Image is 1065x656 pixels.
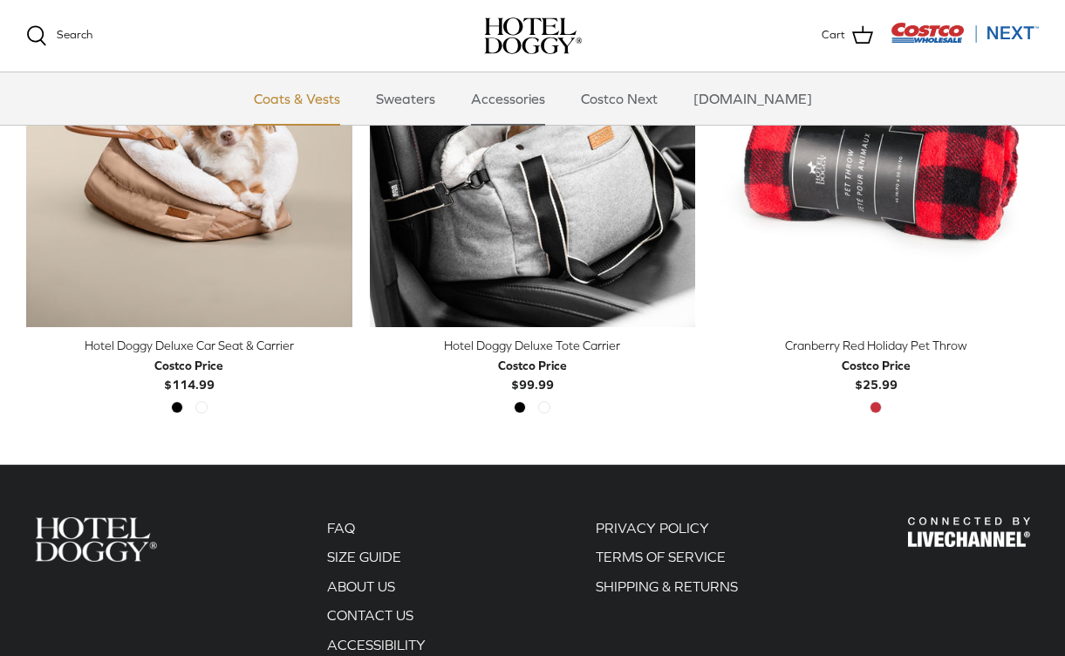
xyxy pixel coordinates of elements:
[57,28,92,41] span: Search
[327,578,395,594] a: ABOUT US
[822,26,845,44] span: Cart
[498,356,567,375] div: Costco Price
[565,72,673,125] a: Costco Next
[26,336,352,355] div: Hotel Doggy Deluxe Car Seat & Carrier
[154,356,223,375] div: Costco Price
[154,356,223,392] b: $114.99
[678,72,828,125] a: [DOMAIN_NAME]
[370,336,696,394] a: Hotel Doggy Deluxe Tote Carrier Costco Price$99.99
[26,2,352,328] a: Hotel Doggy Deluxe Car Seat & Carrier
[891,33,1039,46] a: Visit Costco Next
[327,607,413,623] a: CONTACT US
[596,578,738,594] a: SHIPPING & RETURNS
[596,549,726,564] a: TERMS OF SERVICE
[842,356,911,392] b: $25.99
[484,17,582,54] a: hoteldoggy.com hoteldoggycom
[327,549,401,564] a: SIZE GUIDE
[713,336,1039,355] div: Cranberry Red Holiday Pet Throw
[891,22,1039,44] img: Costco Next
[26,25,92,46] a: Search
[238,72,356,125] a: Coats & Vests
[484,17,582,54] img: hoteldoggycom
[26,336,352,394] a: Hotel Doggy Deluxe Car Seat & Carrier Costco Price$114.99
[370,2,696,328] a: Hotel Doggy Deluxe Tote Carrier
[822,24,873,47] a: Cart
[35,517,157,562] img: Hotel Doggy Costco Next
[327,520,355,536] a: FAQ
[908,517,1030,548] img: Hotel Doggy Costco Next
[327,637,426,653] a: ACCESSIBILITY
[596,520,709,536] a: PRIVACY POLICY
[498,356,567,392] b: $99.99
[713,336,1039,394] a: Cranberry Red Holiday Pet Throw Costco Price$25.99
[370,336,696,355] div: Hotel Doggy Deluxe Tote Carrier
[455,72,561,125] a: Accessories
[360,72,451,125] a: Sweaters
[713,2,1039,328] a: Cranberry Red Holiday Pet Throw
[842,356,911,375] div: Costco Price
